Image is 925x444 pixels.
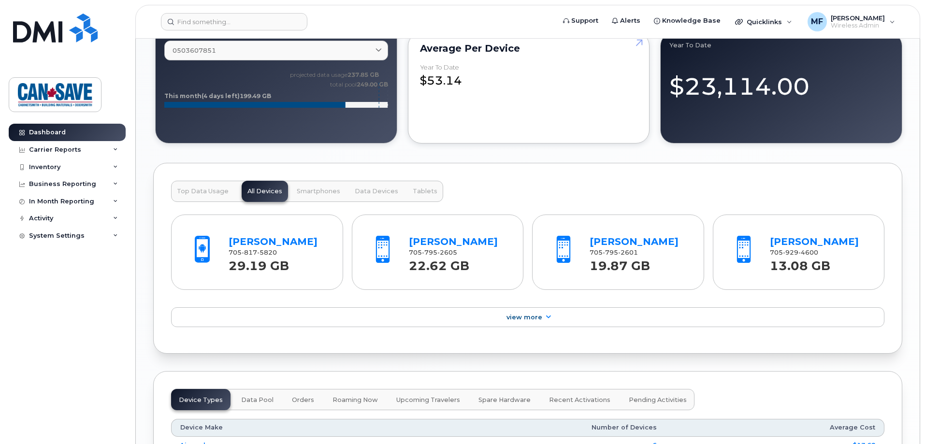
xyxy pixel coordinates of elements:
input: Find something... [161,13,307,30]
a: Alerts [605,11,647,30]
span: Alerts [620,16,640,26]
text: total pool [330,81,388,88]
a: [PERSON_NAME] [409,236,498,247]
span: 2601 [618,249,638,256]
text: projected data usage [290,71,379,78]
th: Number of Devices [380,419,665,436]
span: 2605 [437,249,457,256]
span: 817 [242,249,257,256]
strong: 19.87 GB [590,253,650,273]
span: Recent Activations [549,396,610,404]
button: Data Devices [349,181,404,202]
span: Quicklinks [747,18,782,26]
span: Data Devices [355,187,398,195]
tspan: (4 days left) [202,92,240,100]
span: MF [811,16,823,28]
th: Average Cost [665,419,884,436]
div: Quicklinks [728,12,799,31]
tspan: 249.00 GB [357,81,388,88]
div: Average per Device [420,44,638,52]
span: 705 [409,249,457,256]
span: 705 [590,249,638,256]
strong: 22.62 GB [409,253,469,273]
tspan: This month [164,92,202,100]
div: $53.14 [420,64,638,89]
tspan: 237.85 GB [347,71,379,78]
span: Data Pool [241,396,274,404]
strong: 13.08 GB [770,253,830,273]
span: 0503607851 [173,46,216,55]
a: [PERSON_NAME] [229,236,318,247]
span: Wireless Admin [831,22,885,29]
span: 705 [770,249,818,256]
div: $23,114.00 [669,61,893,103]
button: Smartphones [291,181,346,202]
span: Roaming Now [332,396,378,404]
span: 4600 [798,249,818,256]
span: Upcoming Travelers [396,396,460,404]
tspan: 199.49 GB [240,92,271,100]
span: 929 [783,249,798,256]
span: Top Data Usage [177,187,229,195]
span: Tablets [413,187,437,195]
a: View More [171,307,884,328]
span: Smartphones [297,187,340,195]
span: 795 [422,249,437,256]
span: Knowledge Base [662,16,721,26]
a: Knowledge Base [647,11,727,30]
button: Tablets [407,181,443,202]
a: Support [556,11,605,30]
a: [PERSON_NAME] [590,236,679,247]
span: [PERSON_NAME] [831,14,885,22]
div: Year to Date [669,42,893,49]
span: Pending Activities [629,396,687,404]
span: 795 [603,249,618,256]
span: View More [506,314,542,321]
span: Orders [292,396,314,404]
a: 0503607851 [164,41,388,60]
span: 705 [229,249,277,256]
span: Support [571,16,598,26]
span: 5820 [257,249,277,256]
strong: 29.19 GB [229,253,289,273]
th: Device Make [171,419,380,436]
div: Year to Date [420,64,459,71]
button: Top Data Usage [171,181,234,202]
a: [PERSON_NAME] [770,236,859,247]
div: Mark Froats [801,12,902,31]
span: Spare Hardware [478,396,531,404]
